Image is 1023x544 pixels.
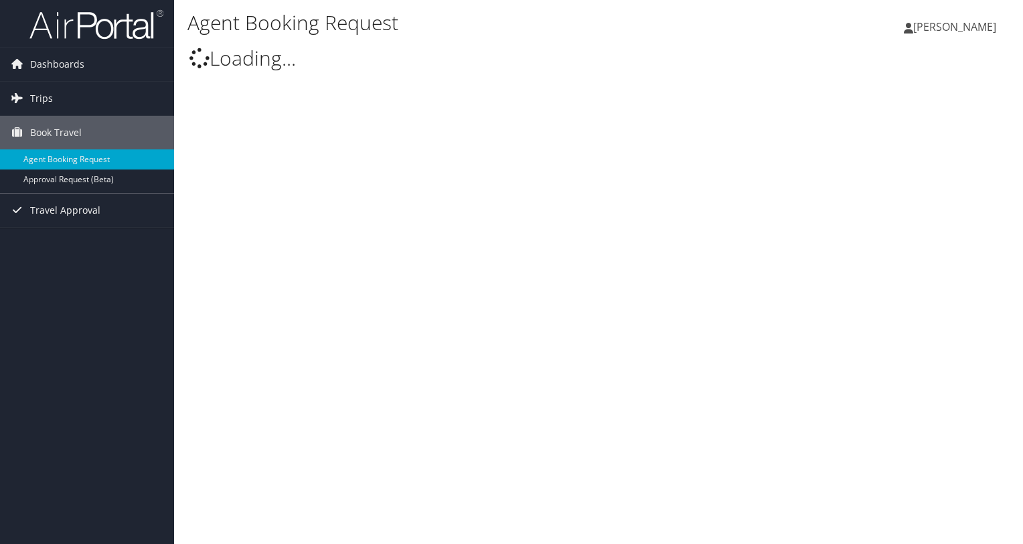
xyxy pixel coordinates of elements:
[189,44,296,72] span: Loading...
[30,116,82,149] span: Book Travel
[30,194,100,227] span: Travel Approval
[30,82,53,115] span: Trips
[30,48,84,81] span: Dashboards
[29,9,163,40] img: airportal-logo.png
[904,7,1010,47] a: [PERSON_NAME]
[187,9,736,37] h1: Agent Booking Request
[913,19,996,34] span: [PERSON_NAME]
